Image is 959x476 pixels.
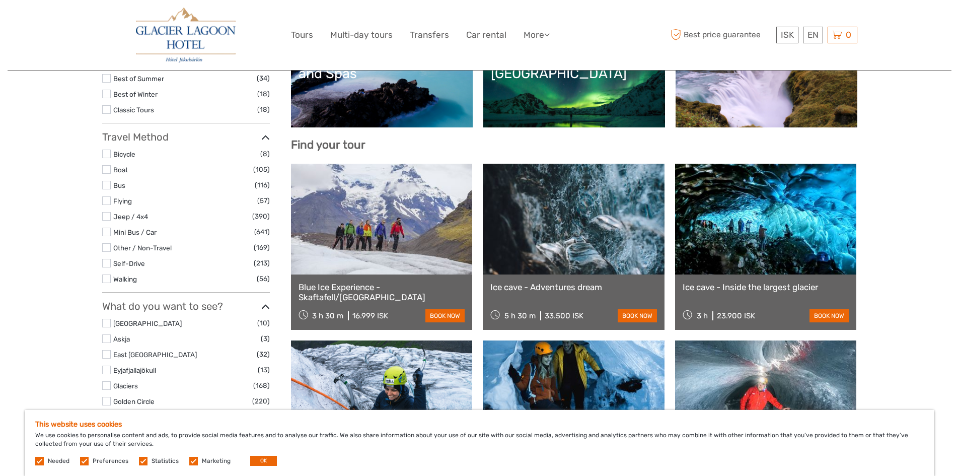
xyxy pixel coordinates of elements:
a: Blue Ice Experience - Skaftafell/[GEOGRAPHIC_DATA] [299,282,465,303]
label: Preferences [93,457,128,465]
a: Bus [113,181,125,189]
label: Statistics [152,457,179,465]
span: (168) [253,380,270,391]
h3: What do you want to see? [102,300,270,312]
h3: Travel Method [102,131,270,143]
a: Tours [291,28,313,42]
a: Self-Drive [113,259,145,267]
a: book now [425,309,465,322]
h5: This website uses cookies [35,420,924,429]
span: (18) [257,104,270,115]
a: Boat [113,166,128,174]
a: book now [809,309,849,322]
a: Ice cave - Adventures dream [490,282,657,292]
a: Car rental [466,28,506,42]
a: book now [618,309,657,322]
span: Best price guarantee [669,27,774,43]
a: Lagoons, Nature Baths and Spas [299,49,465,120]
span: (105) [253,164,270,175]
a: East [GEOGRAPHIC_DATA] [113,351,197,359]
a: Golden Circle [683,49,850,120]
div: 33.500 ISK [545,311,583,320]
span: 5 h 30 m [504,311,536,320]
a: Eyjafjallajökull [113,366,156,374]
a: Flying [113,197,132,205]
label: Needed [48,457,69,465]
span: (10) [257,317,270,329]
div: We use cookies to personalise content and ads, to provide social media features and to analyse ou... [25,410,934,476]
label: Marketing [202,457,231,465]
button: OK [250,456,277,466]
a: [GEOGRAPHIC_DATA] [113,319,182,327]
span: (34) [257,73,270,84]
span: (220) [252,395,270,407]
span: ISK [781,30,794,40]
a: Mini Bus / Car [113,228,157,236]
a: Transfers [410,28,449,42]
span: (32) [257,349,270,360]
a: Best of Summer [113,75,164,83]
a: Askja [113,335,130,343]
a: Ice cave - Inside the largest glacier [683,282,849,292]
span: (116) [255,179,270,191]
span: 3 h [697,311,708,320]
span: 0 [844,30,853,40]
span: (169) [254,242,270,253]
span: 3 h 30 m [312,311,343,320]
span: (390) [252,211,270,222]
a: Best of Winter [113,90,158,98]
a: Golden Circle [113,397,155,405]
a: Other / Non-Travel [113,244,172,252]
a: Glaciers [113,382,138,390]
a: Walking [113,275,137,283]
a: Bicycle [113,150,135,158]
span: (641) [254,226,270,238]
a: Multi-day tours [330,28,393,42]
span: (213) [254,257,270,269]
a: More [524,28,550,42]
b: Find your tour [291,138,365,152]
span: (3) [261,333,270,345]
span: (56) [257,273,270,285]
div: 23.900 ISK [717,311,755,320]
a: Classic Tours [113,106,154,114]
img: 2790-86ba44ba-e5e5-4a53-8ab7-28051417b7bc_logo_big.jpg [136,8,236,62]
a: Jeep / 4x4 [113,213,148,221]
div: EN [803,27,823,43]
div: 16.999 ISK [352,311,388,320]
span: (13) [258,364,270,376]
span: (18) [257,88,270,100]
span: (8) [260,148,270,160]
span: (57) [257,195,270,207]
a: Northern Lights in [GEOGRAPHIC_DATA] [491,49,657,120]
